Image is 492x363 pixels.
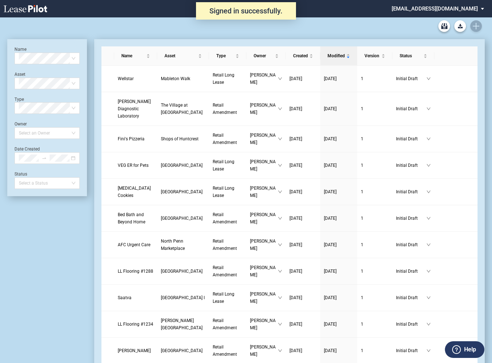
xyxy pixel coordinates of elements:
[161,189,203,194] span: Roosevelt Mall
[213,211,243,226] a: Retail Amendment
[42,156,47,161] span: to
[426,322,431,326] span: down
[324,106,337,111] span: [DATE]
[118,186,151,198] span: Insomnia Cookies
[289,106,302,111] span: [DATE]
[396,268,426,275] span: Initial Draft
[250,158,278,173] span: [PERSON_NAME]
[364,52,380,59] span: Version
[118,347,154,354] a: [PERSON_NAME]
[118,136,145,141] span: Fini's Pizzeria
[392,46,434,66] th: Status
[161,163,203,168] span: Ravinia Plaza
[213,185,243,199] a: Retail Long Lease
[361,322,363,327] span: 1
[396,162,426,169] span: Initial Draft
[118,75,154,82] a: Wellstar
[213,343,243,358] a: Retail Amendment
[289,215,317,222] a: [DATE]
[361,75,389,82] a: 1
[246,46,286,66] th: Owner
[426,216,431,220] span: down
[250,343,278,358] span: [PERSON_NAME]
[289,75,317,82] a: [DATE]
[161,317,205,331] a: [PERSON_NAME][GEOGRAPHIC_DATA]
[213,158,243,173] a: Retail Long Lease
[118,348,151,353] span: Douglas Jewelers
[213,102,243,116] a: Retail Amendment
[324,75,354,82] a: [DATE]
[250,211,278,226] span: [PERSON_NAME]
[426,348,431,353] span: down
[114,46,157,66] th: Name
[161,162,205,169] a: [GEOGRAPHIC_DATA]
[42,156,47,161] span: swap-right
[213,186,234,198] span: Retail Long Lease
[293,52,308,59] span: Created
[118,294,154,301] a: Saatva
[452,20,468,32] md-menu: Download Blank Form List
[14,47,26,52] label: Name
[278,322,282,326] span: down
[426,269,431,273] span: down
[396,105,426,112] span: Initial Draft
[161,76,190,81] span: Mableton Walk
[118,268,154,275] a: LL Flooring #1288
[213,238,243,252] a: Retail Amendment
[250,71,278,86] span: [PERSON_NAME]
[289,268,317,275] a: [DATE]
[118,241,154,248] a: AFC Urgent Care
[286,46,320,66] th: Created
[118,185,154,199] a: [MEDICAL_DATA] Cookies
[161,188,205,195] a: [GEOGRAPHIC_DATA]
[324,105,354,112] a: [DATE]
[361,215,389,222] a: 1
[14,72,25,77] label: Asset
[426,77,431,81] span: down
[278,348,282,353] span: down
[289,105,317,112] a: [DATE]
[250,185,278,199] span: [PERSON_NAME]
[118,269,153,274] span: LL Flooring #1288
[118,322,153,327] span: LL Flooring #1234
[213,345,237,357] span: Retail Amendment
[213,290,243,305] a: Retail Long Lease
[426,163,431,168] span: down
[324,241,354,248] a: [DATE]
[396,215,426,222] span: Initial Draft
[118,135,154,143] a: Fini's Pizzeria
[14,147,40,152] label: Date Created
[328,52,345,59] span: Modified
[289,163,302,168] span: [DATE]
[14,97,24,102] label: Type
[216,52,234,59] span: Type
[278,107,282,111] span: down
[396,188,426,195] span: Initial Draft
[213,132,243,146] a: Retail Amendment
[361,188,389,195] a: 1
[361,348,363,353] span: 1
[209,46,246,66] th: Type
[254,52,274,59] span: Owner
[324,215,354,222] a: [DATE]
[250,238,278,252] span: [PERSON_NAME]
[445,341,484,358] button: Help
[213,212,237,224] span: Retail Amendment
[361,76,363,81] span: 1
[118,212,145,224] span: Bed Bath and Beyond Home
[14,172,27,177] label: Status
[454,20,466,32] button: Download Blank Form
[361,321,389,328] a: 1
[213,265,237,277] span: Retail Amendment
[289,241,317,248] a: [DATE]
[278,163,282,168] span: down
[361,216,363,221] span: 1
[324,322,337,327] span: [DATE]
[289,76,302,81] span: [DATE]
[400,52,422,59] span: Status
[278,243,282,247] span: down
[357,46,392,66] th: Version
[161,215,205,222] a: [GEOGRAPHIC_DATA]
[289,347,317,354] a: [DATE]
[320,46,357,66] th: Modified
